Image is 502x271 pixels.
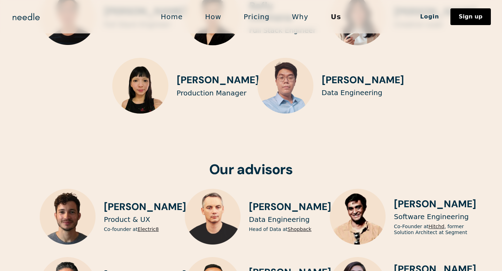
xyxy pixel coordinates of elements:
[233,9,281,24] a: Pricing
[409,11,450,23] a: Login
[104,226,159,232] p: Co-founder at
[177,89,246,97] p: Production Manager
[249,201,331,213] h3: [PERSON_NAME]
[281,9,319,24] a: Why
[320,9,352,24] a: Us
[150,9,194,24] a: Home
[249,226,311,232] p: Head of Data at
[394,198,476,210] h3: [PERSON_NAME]
[104,201,186,213] h3: [PERSON_NAME]
[177,74,259,86] h3: [PERSON_NAME]
[322,74,404,86] h3: [PERSON_NAME]
[194,9,233,24] a: How
[104,215,150,224] p: Product & UX
[288,226,311,232] a: Shopback
[249,215,310,224] p: Data Engineering
[428,224,444,229] a: Hitchd
[394,212,469,221] p: Software Engineering
[394,224,476,235] p: Co-Founder at , former Solution Architect at Segment
[138,226,159,232] a: Electric8
[459,14,482,20] div: Sign up
[450,8,491,25] a: Sign up
[322,88,382,97] p: Data Engineering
